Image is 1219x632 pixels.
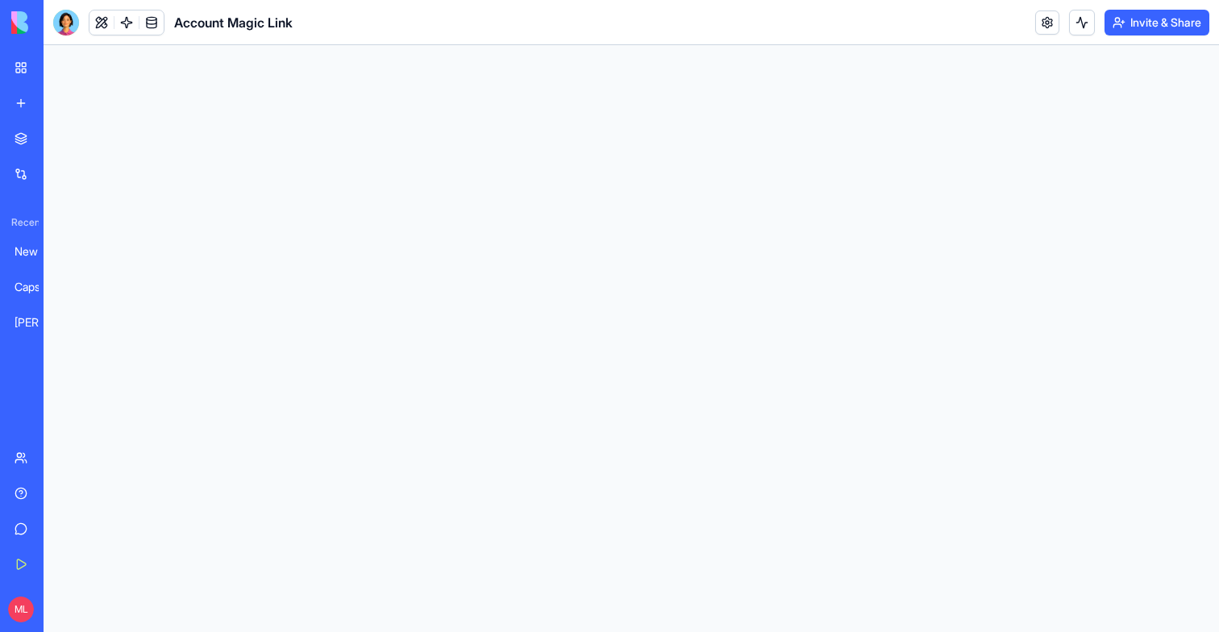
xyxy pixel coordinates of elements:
div: New App [15,243,60,260]
span: ML [8,597,34,622]
a: New App [5,235,69,268]
div: Capsule Closet Manager [15,279,60,295]
a: [PERSON_NAME] Image Editor [5,306,69,339]
a: Capsule Closet Manager [5,271,69,303]
div: [PERSON_NAME] Image Editor [15,314,60,331]
span: Recent [5,216,39,229]
img: logo [11,11,111,34]
button: Invite & Share [1105,10,1209,35]
span: Account Magic Link [174,13,293,32]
